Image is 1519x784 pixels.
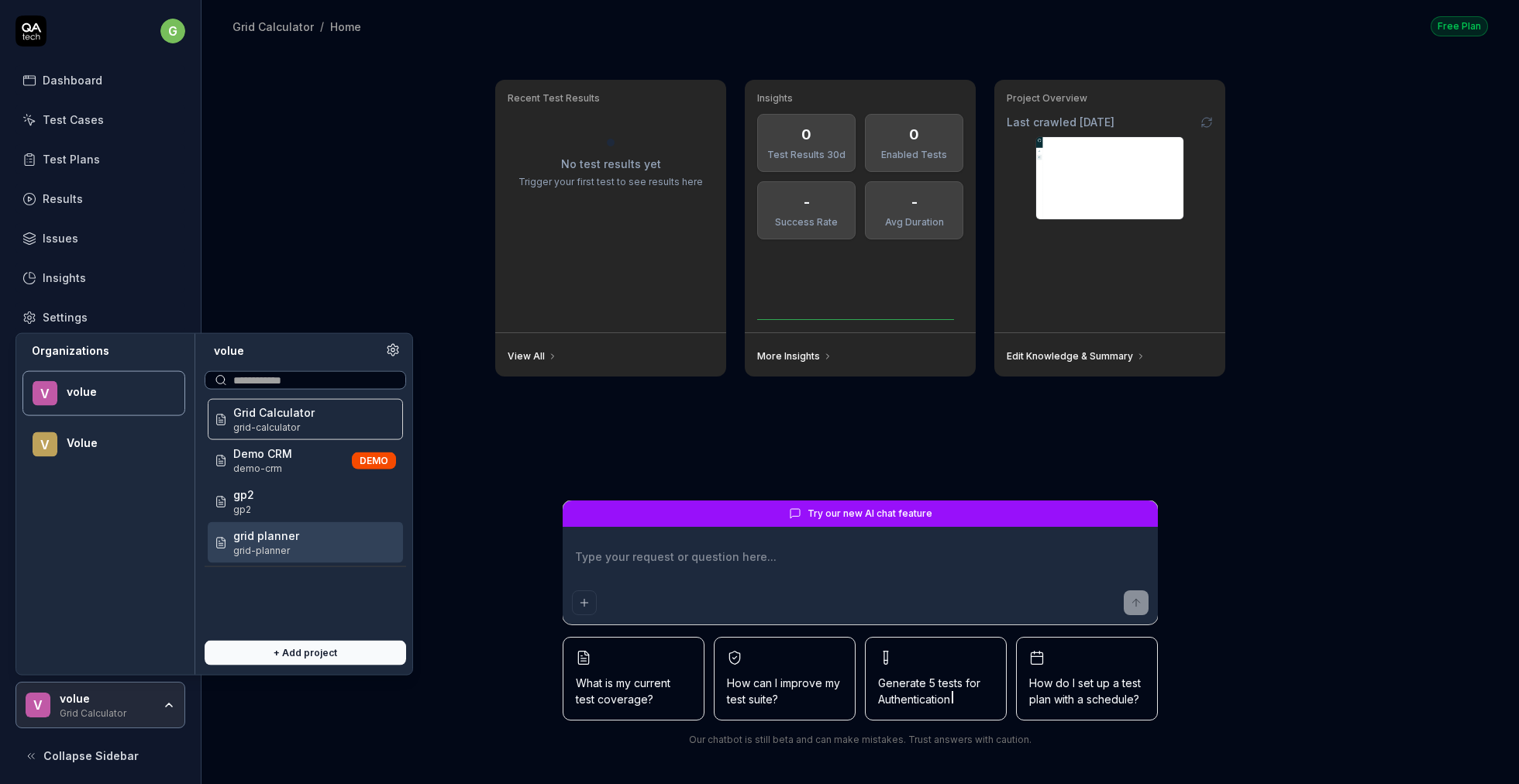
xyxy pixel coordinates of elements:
[205,641,406,665] button: + Add project
[205,396,406,628] div: Suggestions
[508,175,714,189] p: Trigger your first test to see results here
[320,19,324,34] div: /
[386,343,400,362] a: Organization settings
[1200,116,1213,129] a: Go to crawling settings
[563,733,1158,747] div: Our chatbot is still beta and can make mistakes. Trust answers with caution.
[233,462,292,476] span: Project ID: rAcq
[727,675,842,707] span: How can I improve my test suite?
[67,436,164,450] div: Volue
[33,381,57,406] span: v
[233,445,292,462] span: Demo CRM
[911,191,918,212] div: -
[43,270,86,286] div: Insights
[714,637,856,720] button: How can I improve my test suite?
[508,92,714,105] h3: Recent Test Results
[233,503,254,517] span: Project ID: HKkD
[160,19,185,43] span: g
[205,343,386,359] div: volue
[43,191,83,207] div: Results
[878,675,994,707] span: Generate 5 tests for
[508,350,557,363] a: View All
[767,215,846,229] div: Success Rate
[15,741,185,772] button: Collapse Sidebar
[875,215,953,229] div: Avg Duration
[26,693,50,717] span: v
[233,487,254,503] span: gp2
[352,452,396,469] span: DEMO
[508,156,714,172] p: No test results yet
[15,65,185,95] a: Dashboard
[15,223,185,253] a: Issues
[1007,92,1213,105] h3: Project Overview
[233,421,315,435] span: Project ID: 3z98
[15,144,185,174] a: Test Plans
[1007,114,1114,130] span: Last crawled
[43,230,78,246] div: Issues
[576,675,691,707] span: What is my current test coverage?
[1016,637,1158,720] button: How do I set up a test plan with a schedule?
[15,682,185,728] button: vvolueGrid Calculator
[15,263,185,293] a: Insights
[757,350,832,363] a: More Insights
[33,432,57,457] span: V
[767,148,846,162] div: Test Results 30d
[22,371,185,416] button: vvolue
[22,343,185,359] div: Organizations
[15,105,185,135] a: Test Cases
[801,124,811,145] div: 0
[233,544,299,558] span: Project ID: bC5p
[330,19,361,34] div: Home
[808,507,932,521] span: Try our new AI chat feature
[67,385,164,398] div: volue
[43,72,102,88] div: Dashboard
[22,422,185,467] button: VVolue
[909,124,919,145] div: 0
[15,184,185,214] a: Results
[232,19,314,34] div: Grid Calculator
[233,528,299,544] span: grid planner
[865,637,1007,720] button: Generate 5 tests forAuthentication
[563,637,704,720] button: What is my current test coverage?
[572,590,597,615] button: Add attachment
[875,148,953,162] div: Enabled Tests
[233,404,315,421] span: Grid Calculator
[1431,15,1488,36] button: Free Plan
[160,15,185,46] button: g
[1080,115,1114,129] time: [DATE]
[1036,137,1183,219] img: Screenshot
[43,151,100,167] div: Test Plans
[43,112,104,128] div: Test Cases
[43,309,88,325] div: Settings
[43,748,139,764] span: Collapse Sidebar
[878,693,950,706] span: Authentication
[804,191,810,212] div: -
[757,92,963,105] h3: Insights
[15,302,185,332] a: Settings
[1007,350,1145,363] a: Edit Knowledge & Summary
[60,692,153,706] div: volue
[1029,675,1145,707] span: How do I set up a test plan with a schedule?
[60,706,153,718] div: Grid Calculator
